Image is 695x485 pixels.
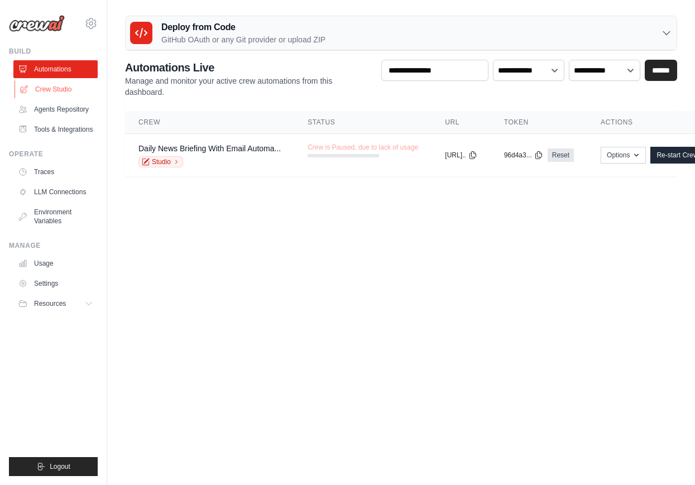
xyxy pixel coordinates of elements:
button: Resources [13,295,98,313]
div: Build [9,47,98,56]
th: Token [491,111,587,134]
a: Reset [548,148,574,162]
a: Tools & Integrations [13,121,98,138]
button: 96d4a3... [504,151,543,160]
span: Logout [50,462,70,471]
span: Resources [34,299,66,308]
a: Agents Repository [13,100,98,118]
span: Crew is Paused, due to lack of usage [308,143,418,152]
a: LLM Connections [13,183,98,201]
th: Status [294,111,432,134]
a: Studio [138,156,183,167]
th: URL [432,111,490,134]
p: Manage and monitor your active crew automations from this dashboard. [125,75,372,98]
a: Daily News Briefing With Email Automa... [138,144,281,153]
div: Operate [9,150,98,159]
a: Settings [13,275,98,292]
div: Manage [9,241,98,250]
a: Automations [13,60,98,78]
h3: Deploy from Code [161,21,325,34]
p: GitHub OAuth or any Git provider or upload ZIP [161,34,325,45]
a: Usage [13,254,98,272]
a: Environment Variables [13,203,98,230]
a: Crew Studio [15,80,99,98]
img: Logo [9,15,65,32]
button: Options [601,147,646,164]
iframe: Chat Widget [639,431,695,485]
a: Traces [13,163,98,181]
h2: Automations Live [125,60,372,75]
th: Crew [125,111,294,134]
button: Logout [9,457,98,476]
